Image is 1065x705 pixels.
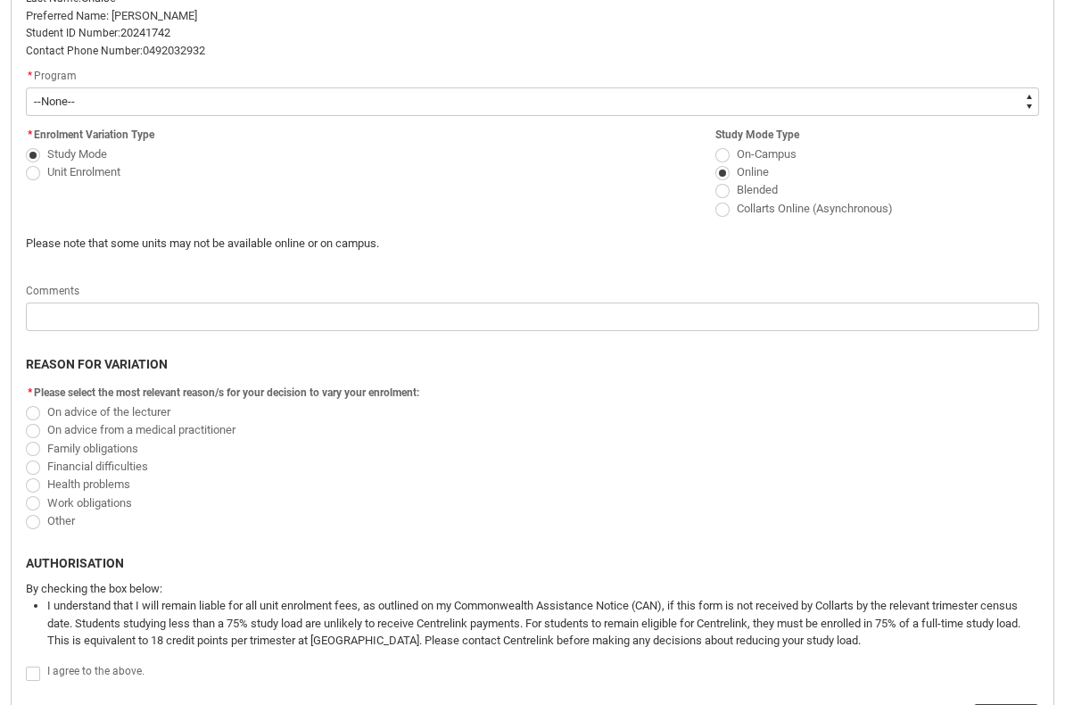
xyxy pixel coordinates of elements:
[26,580,1039,598] p: By checking the box below:
[26,357,168,371] b: REASON FOR VARIATION
[715,129,799,141] span: Study Mode Type
[26,27,120,39] span: Student ID Number:
[47,423,235,436] span: On advice from a medical practitioner
[28,386,32,399] abbr: required
[737,165,769,178] span: Online
[737,183,778,196] span: Blended
[47,477,130,491] span: Health problems
[47,405,170,419] span: On advice of the lecturer
[26,9,197,22] span: Preferred Name: [PERSON_NAME]
[26,285,79,297] span: Comments
[47,460,148,473] span: Financial difficulties
[47,496,132,510] span: Work obligations
[26,556,124,570] b: AUTHORISATION
[28,70,32,82] abbr: required
[47,665,144,677] span: I agree to the above.
[47,514,75,527] span: Other
[34,70,77,82] span: Program
[26,235,780,253] p: Please note that some units may not be available online or on campus.
[47,165,120,178] span: Unit Enrolment
[34,386,419,399] span: Please select the most relevant reason/s for your decision to vary your enrolment:
[26,45,143,57] span: Contact Phone Number:
[47,147,107,161] span: Study Mode
[737,202,893,215] span: Collarts Online (Asynchronous)
[47,597,1039,650] li: I understand that I will remain liable for all unit enrolment fees, as outlined on my Commonwealt...
[34,129,154,141] span: Enrolment Variation Type
[737,147,797,161] span: On-Campus
[26,24,1039,42] p: 20241742
[143,44,205,57] span: 0492032932
[28,129,32,141] abbr: required
[47,442,138,455] span: Family obligations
